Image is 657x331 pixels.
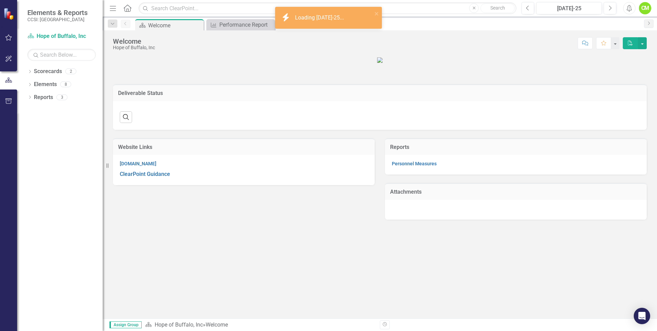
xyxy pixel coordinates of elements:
[639,2,651,14] button: CM
[155,321,203,328] a: Hope of Buffalo, Inc
[3,8,15,19] img: ClearPoint Strategy
[118,144,370,150] h3: Website Links
[34,68,62,75] a: Scorecards
[60,82,71,87] div: 8
[634,308,650,324] div: Open Intercom Messenger
[145,321,375,329] div: »
[113,38,155,45] div: Welcome
[148,21,202,30] div: Welcome
[120,161,156,166] a: [DOMAIN_NAME]
[219,20,273,29] div: Performance Report
[377,57,383,63] img: Peaceprints-logo-final-Blue-2-1-300x118.png
[120,171,170,177] a: ClearPoint Guidance
[490,5,505,11] span: Search
[113,45,155,50] div: Hope of Buffalo, Inc
[208,20,273,29] a: Performance Report
[480,3,515,13] button: Search
[206,321,228,328] div: Welcome
[539,4,600,13] div: [DATE]-25
[27,49,96,61] input: Search Below...
[65,69,76,74] div: 2
[56,94,67,100] div: 3
[295,14,346,22] div: Loading [DATE]-25...
[392,161,437,166] a: Personnel Measures
[27,17,88,22] small: CCSI: [GEOGRAPHIC_DATA]
[390,144,642,150] h3: Reports
[34,81,57,88] a: Elements
[118,90,642,96] h3: Deliverable Status
[374,10,379,17] button: close
[139,2,516,14] input: Search ClearPoint...
[109,321,142,328] span: Assign Group
[536,2,602,14] button: [DATE]-25
[34,94,53,101] a: Reports
[390,189,642,195] h3: Attachments
[27,32,96,40] a: Hope of Buffalo, Inc
[27,9,88,17] span: Elements & Reports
